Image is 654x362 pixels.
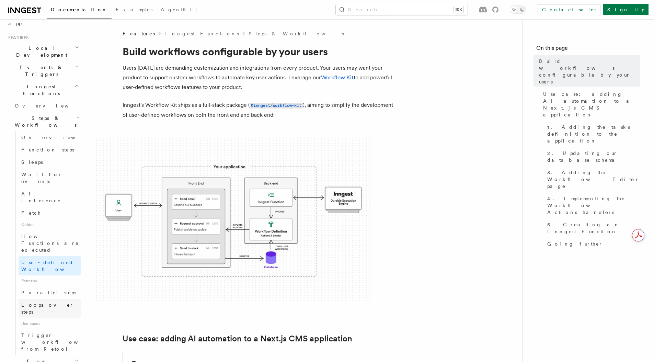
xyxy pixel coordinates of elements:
span: Guides [19,219,81,230]
button: Local Development [5,42,81,61]
a: Documentation [47,2,112,19]
span: AgentKit [161,7,197,12]
span: Wait for events [21,172,62,184]
a: Trigger workflows from Retool [19,329,81,355]
button: Inngest Functions [5,80,81,100]
a: Parallel steps [19,286,81,299]
span: Parallel steps [21,290,76,295]
a: 1. Adding the tasks definition to the application [544,121,640,147]
span: 4. Implementing the Workflow Actions handlers [547,195,640,216]
span: Going further [547,240,603,247]
a: 3. Adding the Workflow Editor page [544,166,640,192]
span: How Functions are executed [21,234,79,253]
a: Use case: adding AI automation to a Next.js CMS application [540,88,640,121]
a: Loops over steps [19,299,81,318]
span: AI Inference [21,191,61,203]
span: Loops over steps [21,302,74,315]
p: Users [DATE] are demanding customization and integrations from every product. Your users may want... [123,63,397,92]
span: Steps & Workflows [12,115,77,128]
a: Fetch [19,207,81,219]
a: Wait for events [19,168,81,188]
a: Workflow Kit [321,74,354,81]
span: Examples [116,7,152,12]
div: Steps & Workflows [12,131,81,355]
a: Overview [12,100,81,112]
a: Contact sales [538,4,600,15]
span: User-defined Workflows [21,260,83,272]
span: Sleeps [21,159,43,165]
button: Steps & Workflows [12,112,81,131]
a: Build workflows configurable by your users [536,55,640,88]
p: Inngest's Workflow Kit ships as a full-stack package ( ), aiming to simplify the development of u... [123,100,397,120]
span: Events & Triggers [5,64,75,78]
span: Use cases [19,318,81,329]
span: 3. Adding the Workflow Editor page [547,169,640,190]
h4: On this page [536,44,640,55]
span: Documentation [51,7,107,12]
kbd: ⌘K [454,6,463,13]
span: Features [5,35,28,41]
span: Patterns [19,275,81,286]
span: Overview [15,103,85,109]
span: Trigger workflows from Retool [21,332,97,352]
span: 2. Updating our database schema [547,150,640,163]
a: 2. Updating our database schema [544,147,640,166]
a: Sign Up [603,4,649,15]
a: Examples [112,2,157,19]
img: The Workflow Kit provides a Workflow Engine to compose workflow actions on the back end and a set... [96,138,371,302]
span: Local Development [5,45,75,58]
a: Sleeps [19,156,81,168]
button: Search...⌘K [336,4,468,15]
a: Setting up your app [5,10,81,30]
span: Use case: adding AI automation to a Next.js CMS application [543,91,640,118]
a: 4. Implementing the Workflow Actions handlers [544,192,640,218]
span: Fetch [21,210,41,216]
code: @inngest/workflow-kit [250,103,303,109]
a: User-defined Workflows [19,256,81,275]
span: 5. Creating an Inngest Function [547,221,640,235]
a: Overview [19,131,81,144]
a: Function steps [19,144,81,156]
a: Use case: adding AI automation to a Next.js CMS application [123,334,352,343]
a: How Functions are executed [19,230,81,256]
button: Events & Triggers [5,61,81,80]
h1: Build workflows configurable by your users [123,45,397,58]
a: Going further [544,238,640,250]
a: Inngest Functions [164,30,239,37]
span: Inngest Functions [5,83,74,97]
span: Build workflows configurable by your users [539,58,640,85]
a: 5. Creating an Inngest Function [544,218,640,238]
span: Overview [21,135,92,140]
span: Function steps [21,147,74,152]
span: Features [123,30,155,37]
button: Toggle dark mode [510,5,526,14]
a: AgentKit [157,2,201,19]
span: 1. Adding the tasks definition to the application [547,124,640,144]
a: @inngest/workflow-kit [250,102,303,108]
a: AI Inference [19,188,81,207]
a: Steps & Workflows [249,30,344,37]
